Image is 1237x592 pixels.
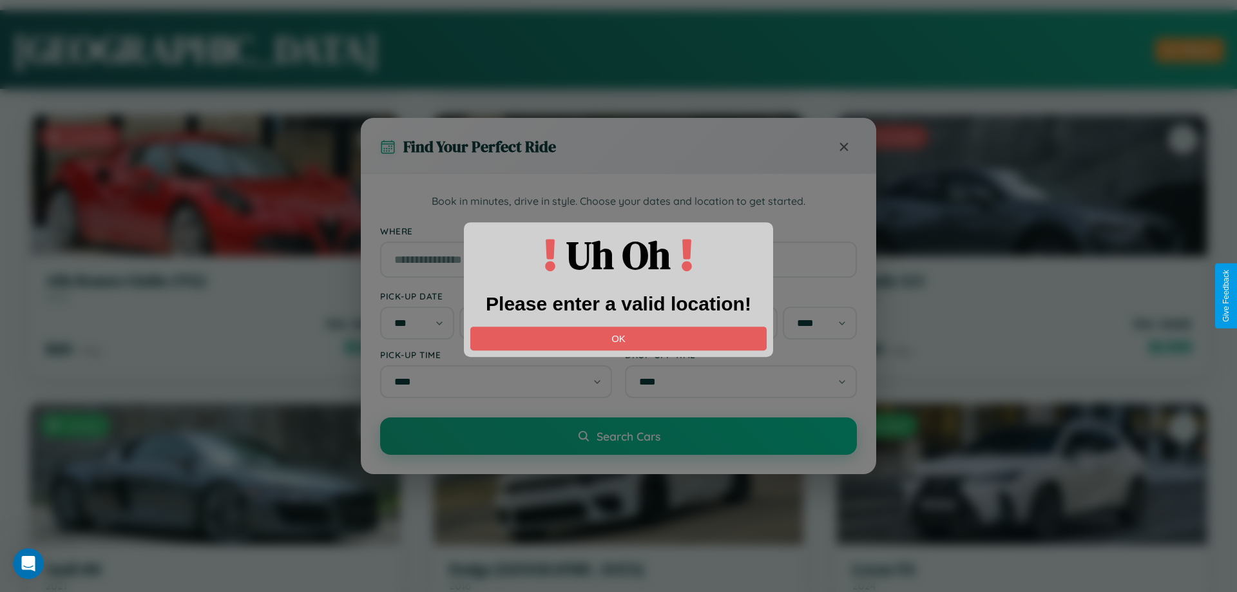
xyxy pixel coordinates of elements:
span: Search Cars [597,429,660,443]
label: Drop-off Date [625,291,857,301]
label: Where [380,225,857,236]
p: Book in minutes, drive in style. Choose your dates and location to get started. [380,193,857,210]
label: Pick-up Time [380,349,612,360]
h3: Find Your Perfect Ride [403,136,556,157]
label: Pick-up Date [380,291,612,301]
label: Drop-off Time [625,349,857,360]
